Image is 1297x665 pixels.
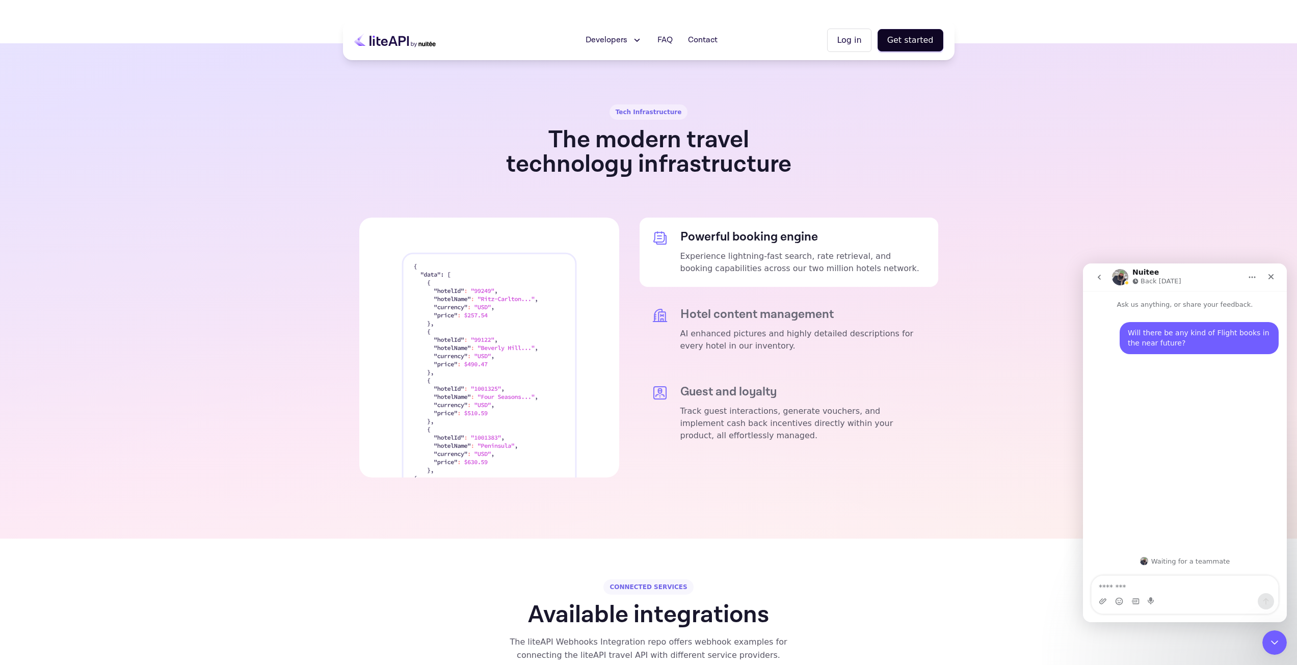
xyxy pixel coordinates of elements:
h5: Guest and loyalty [680,385,926,399]
div: CONNECTED SERVICES [603,579,693,595]
img: Advantage [359,218,619,477]
div: Tech Infrastructure [610,104,688,120]
span: Developers [586,34,627,46]
iframe: Intercom live chat [1262,630,1287,655]
span: FAQ [657,34,673,46]
h1: Available integrations [528,603,769,627]
iframe: Intercom live chat [1083,263,1287,622]
button: Developers [579,30,648,50]
p: AI enhanced pictures and highly detailed descriptions for every hotel in our inventory. [680,328,926,352]
span: Contact [688,34,718,46]
div: The liteAPI Webhooks Integration repo offers webhook examples for connecting the liteAPI travel A... [510,635,788,662]
button: Log in [827,29,871,52]
h5: Hotel content management [680,307,926,322]
h5: Powerful booking engine [680,230,926,244]
h1: The modern travel technology infrastructure [493,128,804,177]
a: Contact [682,30,724,50]
p: Track guest interactions, generate vouchers, and implement cash back incentives directly within y... [680,405,926,442]
button: Get started [878,29,943,51]
p: Experience lightning-fast search, rate retrieval, and booking capabilities across our two million... [680,250,926,275]
a: FAQ [651,30,679,50]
